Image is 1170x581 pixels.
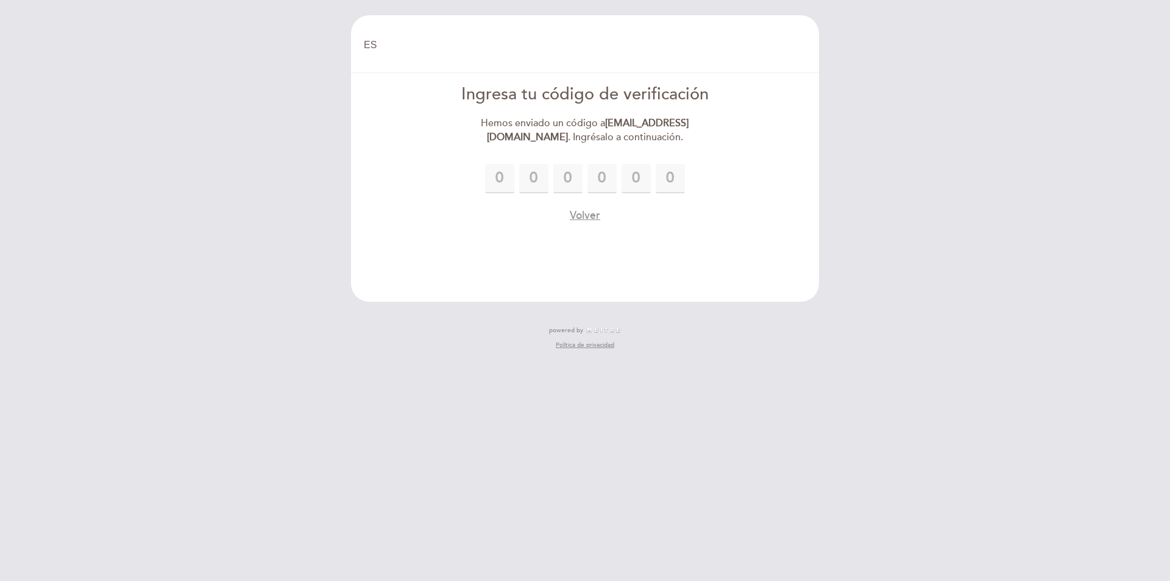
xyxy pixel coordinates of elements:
[549,326,583,335] span: powered by
[570,208,600,223] button: Volver
[445,116,725,144] div: Hemos enviado un código a . Ingrésalo a continuación.
[587,164,617,193] input: 0
[485,164,514,193] input: 0
[586,327,621,333] img: MEITRE
[556,341,614,349] a: Política de privacidad
[622,164,651,193] input: 0
[553,164,583,193] input: 0
[519,164,548,193] input: 0
[445,83,725,107] div: Ingresa tu código de verificación
[487,117,689,143] strong: [EMAIL_ADDRESS][DOMAIN_NAME]
[656,164,685,193] input: 0
[549,326,621,335] a: powered by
